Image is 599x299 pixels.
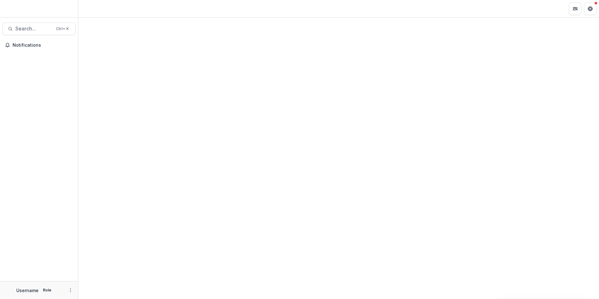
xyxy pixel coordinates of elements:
button: Notifications [3,40,76,50]
div: Ctrl + K [55,25,70,32]
button: More [67,286,74,294]
p: Role [41,287,53,293]
span: Search... [15,26,52,32]
button: Partners [569,3,581,15]
nav: breadcrumb [81,4,107,13]
button: Search... [3,23,76,35]
button: Get Help [584,3,596,15]
p: Username [16,287,39,294]
span: Notifications [13,43,73,48]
